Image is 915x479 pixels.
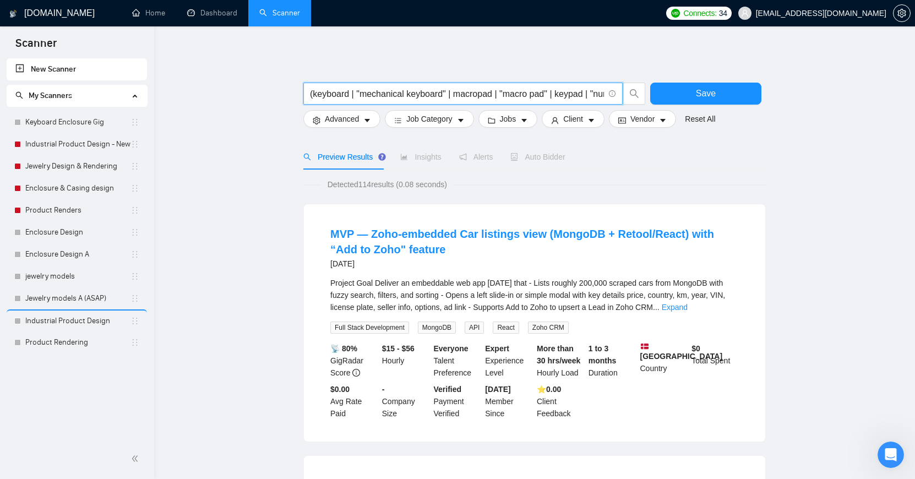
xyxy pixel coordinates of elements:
button: setting [893,4,911,22]
div: Duration [586,342,638,379]
span: holder [130,184,139,193]
div: GigRadar Score [328,342,380,379]
span: caret-down [520,116,528,124]
span: setting [313,116,320,124]
span: Detected 114 results (0.08 seconds) [320,178,455,190]
span: idcard [618,116,626,124]
div: Avg Rate Paid [328,383,380,420]
span: Full Stack Development [330,322,409,334]
a: dashboardDashboard [187,8,237,18]
div: Client Feedback [535,383,586,420]
button: idcardVendorcaret-down [609,110,676,128]
li: Industrial Product Design - New [7,133,147,155]
div: Company Size [380,383,432,420]
button: folderJobscaret-down [478,110,538,128]
li: Enclosure & Casing design [7,177,147,199]
span: Jobs [500,113,516,125]
a: Product Rendering [25,331,130,353]
li: New Scanner [7,58,147,80]
b: More than 30 hrs/week [537,344,580,365]
span: Client [563,113,583,125]
span: Vendor [630,113,655,125]
div: Member Since [483,383,535,420]
span: Advanced [325,113,359,125]
span: Auto Bidder [510,153,565,161]
div: Talent Preference [432,342,483,379]
span: double-left [131,453,142,464]
a: Jewelry models A (ASAP) [25,287,130,309]
a: New Scanner [15,58,138,80]
b: Expert [485,344,509,353]
div: Experience Level [483,342,535,379]
li: Product Rendering [7,331,147,353]
span: area-chart [400,153,408,161]
span: holder [130,338,139,347]
img: logo [9,5,17,23]
a: jewelry models [25,265,130,287]
span: notification [459,153,467,161]
button: barsJob Categorycaret-down [385,110,473,128]
b: - [382,385,385,394]
a: Product Renders [25,199,130,221]
a: Expand [662,303,688,312]
a: searchScanner [259,8,300,18]
span: holder [130,118,139,127]
span: holder [130,294,139,303]
span: Insights [400,153,441,161]
a: homeHome [132,8,165,18]
span: MongoDB [418,322,456,334]
img: upwork-logo.png [671,9,680,18]
b: [GEOGRAPHIC_DATA] [640,342,723,361]
b: $15 - $56 [382,344,415,353]
b: 📡 80% [330,344,357,353]
span: Save [696,86,716,100]
b: 1 to 3 months [589,344,617,365]
iframe: Intercom live chat [878,442,904,468]
a: MVP — Zoho-embedded Car listings view (MongoDB + Retool/React) with “Add to Zoho" feature [330,228,714,255]
input: Search Freelance Jobs... [310,87,604,101]
span: Preview Results [303,153,383,161]
span: caret-down [363,116,371,124]
b: $ 0 [691,344,700,353]
a: Jewelry Design & Rendering [25,155,130,177]
span: holder [130,317,139,325]
li: Enclosure Design A [7,243,147,265]
span: Alerts [459,153,493,161]
span: robot [510,153,518,161]
span: holder [130,250,139,259]
li: Keyboard Enclosure Gig [7,111,147,133]
span: My Scanners [15,91,72,100]
a: Industrial Product Design - New [25,133,130,155]
li: jewelry models [7,265,147,287]
button: search [623,83,645,105]
button: userClientcaret-down [542,110,604,128]
span: holder [130,228,139,237]
span: 34 [719,7,727,19]
div: Project Goal Deliver an embeddable web app [DATE] that - Lists roughly 200,000 scraped cars from ... [330,277,739,313]
div: Total Spent [689,342,741,379]
span: holder [130,272,139,281]
span: search [624,89,645,99]
span: holder [130,206,139,215]
span: info-circle [609,90,616,97]
span: caret-down [587,116,595,124]
div: Hourly Load [535,342,586,379]
span: holder [130,162,139,171]
span: caret-down [659,116,667,124]
span: ... [653,303,660,312]
b: $0.00 [330,385,350,394]
div: Tooltip anchor [377,152,387,162]
div: Country [638,342,690,379]
a: Industrial Product Design [25,310,130,332]
li: Jewelry models A (ASAP) [7,287,147,309]
img: 🇩🇰 [641,342,649,350]
li: Product Renders [7,199,147,221]
span: folder [488,116,495,124]
button: settingAdvancedcaret-down [303,110,380,128]
span: Connects: [683,7,716,19]
a: Enclosure Design [25,221,130,243]
a: Enclosure Design A [25,243,130,265]
span: search [15,91,23,99]
b: Verified [434,385,462,394]
li: Industrial Product Design [7,309,147,331]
